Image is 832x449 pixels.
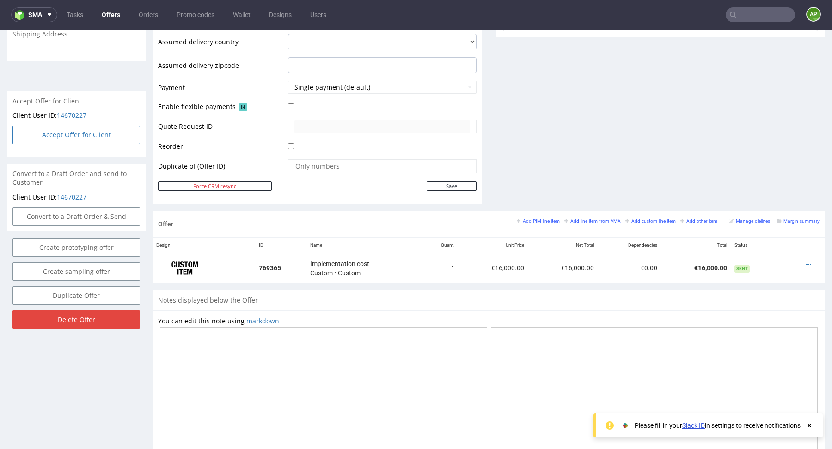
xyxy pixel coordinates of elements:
[422,208,459,224] th: Quant.
[625,189,676,194] small: Add custom line item
[12,178,140,196] input: Convert to a Draft Order & Send
[12,163,140,172] p: Client User ID:
[427,152,477,161] input: Save
[171,7,220,22] a: Promo codes
[158,129,286,151] td: Duplicate of (Offer ID)
[162,227,208,250] img: ico-item-custom-a8f9c3db6a5631ce2f509e228e8b95abde266dc4376634de7b166047de09ff05.png
[133,7,164,22] a: Orders
[729,189,770,194] small: Manage dielines
[777,189,820,194] small: Margin summary
[57,81,86,90] a: 14670227
[11,7,57,22] button: sma
[680,189,717,194] small: Add other item
[294,130,470,143] input: Only numbers
[12,81,140,91] p: Client User ID:
[12,96,140,115] button: Accept Offer for Client
[28,12,42,18] span: sma
[598,223,661,254] td: €0.00
[158,71,286,89] td: Enable flexible payments
[158,111,286,129] td: Reorder
[12,281,140,299] input: Delete Offer
[255,208,306,224] th: ID
[635,421,801,430] div: Please fill in your in settings to receive notifications
[807,8,820,21] figcaption: AP
[158,3,286,27] td: Assumed delivery country
[227,7,256,22] a: Wallet
[158,50,286,71] td: Payment
[731,208,773,224] th: Status
[12,233,140,251] a: Create sampling offer
[661,208,731,224] th: Total
[528,208,598,224] th: Net Total
[7,61,146,82] div: Accept Offer for Client
[305,7,332,22] a: Users
[263,7,297,22] a: Designs
[12,257,140,275] a: Duplicate Offer
[158,89,286,111] td: Quote Request ID
[158,27,286,50] td: Assumed delivery zipcode
[621,421,630,430] img: Slack
[153,208,255,224] th: Design
[12,14,140,24] span: -
[153,261,825,281] div: Notes displayed below the Offer
[598,208,661,224] th: Dependencies
[239,74,247,81] img: Hokodo
[288,51,477,64] button: Single payment (default)
[517,189,560,194] small: Add PIM line item
[528,223,598,254] td: €16,000.00
[310,230,369,239] span: Implementation cost
[158,191,173,198] span: Offer
[306,208,422,224] th: Name
[158,152,272,161] button: Force CRM resync
[734,236,750,243] span: Sent
[422,223,459,254] td: 1
[246,287,279,296] a: markdown
[564,189,621,194] small: Add line item from VMA
[459,223,528,254] td: €16,000.00
[12,209,140,227] a: Create prototyping offer
[459,208,528,224] th: Unit Price
[661,223,731,254] td: €16,000.00
[310,229,418,248] div: Custom • Custom
[61,7,89,22] a: Tasks
[259,235,281,242] strong: 769365
[7,134,146,163] div: Convert to a Draft Order and send to Customer
[15,10,28,20] img: logo
[682,422,705,429] a: Slack ID
[57,163,86,172] a: 14670227
[96,7,126,22] a: Offers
